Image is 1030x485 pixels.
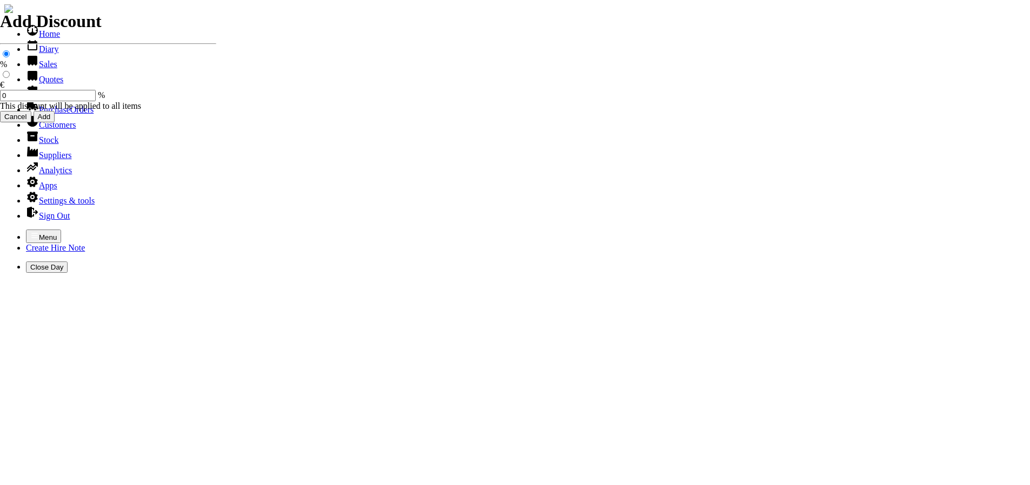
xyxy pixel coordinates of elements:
button: Menu [26,230,61,243]
input: Add [34,111,55,122]
li: Suppliers [26,145,1026,160]
li: Hire Notes [26,84,1026,100]
a: Create Hire Note [26,243,85,252]
a: Apps [26,181,57,190]
li: Stock [26,130,1026,145]
button: Close Day [26,261,68,273]
a: Stock [26,135,58,145]
li: Sales [26,54,1026,69]
a: Customers [26,120,76,129]
a: Sign Out [26,211,70,220]
a: Suppliers [26,150,71,160]
input: € [3,71,10,78]
a: Settings & tools [26,196,95,205]
input: % [3,50,10,57]
span: % [98,90,105,100]
a: Analytics [26,166,72,175]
